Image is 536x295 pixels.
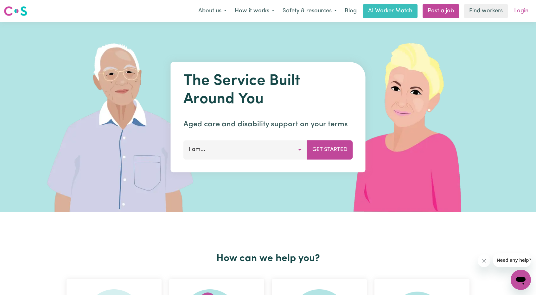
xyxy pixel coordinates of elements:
a: AI Worker Match [363,4,418,18]
button: I am... [183,140,307,159]
a: Find workers [464,4,508,18]
a: Blog [341,4,361,18]
span: Need any help? [4,4,38,9]
h2: How can we help you? [63,253,473,265]
p: Aged care and disability support on your terms [183,119,353,130]
iframe: Button to launch messaging window [511,270,531,290]
img: Careseekers logo [4,5,27,17]
h1: The Service Built Around You [183,72,353,109]
a: Post a job [423,4,459,18]
button: Safety & resources [278,4,341,18]
iframe: Message from company [493,253,531,267]
button: About us [194,4,231,18]
a: Careseekers logo [4,4,27,18]
a: Login [510,4,532,18]
iframe: Close message [478,254,490,267]
button: Get Started [307,140,353,159]
button: How it works [231,4,278,18]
